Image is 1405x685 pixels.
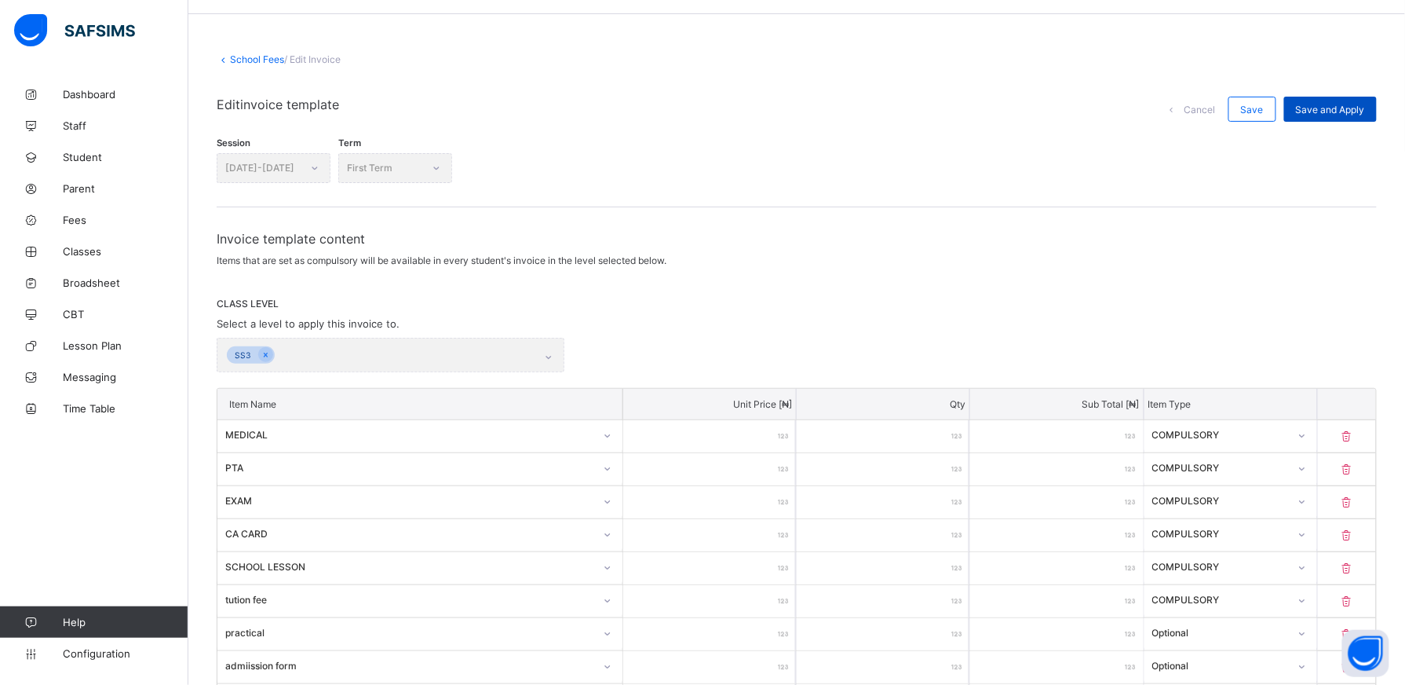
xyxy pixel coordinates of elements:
[284,53,341,65] span: / Edit Invoice
[63,647,188,660] span: Configuration
[63,277,188,289] span: Broadsheet
[63,119,188,132] span: Staff
[63,88,188,101] span: Dashboard
[63,616,188,628] span: Help
[63,371,188,383] span: Messaging
[1152,495,1289,507] div: COMPULSORY
[1152,429,1289,441] div: COMPULSORY
[225,660,594,672] div: admiission form
[225,594,594,606] div: tution fee
[1184,104,1216,115] span: Cancel
[801,398,965,410] p: Qty
[63,182,188,195] span: Parent
[225,561,594,573] div: SCHOOL LESSON
[1296,104,1365,115] span: Save and Apply
[217,231,1377,247] span: Invoice template content
[63,308,188,321] span: CBT
[14,14,135,47] img: safsims
[63,402,188,415] span: Time Table
[1152,594,1289,606] div: COMPULSORY
[1148,398,1313,410] p: Item Type
[217,137,250,148] span: Session
[229,398,611,410] p: Item Name
[1152,561,1289,573] div: COMPULSORY
[230,53,284,65] a: School Fees
[217,317,400,330] span: Select a level to apply this invoice to.
[1152,528,1289,540] div: COMPULSORY
[627,398,792,410] p: Unit Price [ ₦ ]
[974,398,1139,410] p: Sub Total [ ₦ ]
[225,462,594,474] div: PTA
[63,339,188,352] span: Lesson Plan
[63,214,188,226] span: Fees
[1241,104,1264,115] span: Save
[217,298,1377,310] span: CLASS LEVEL
[217,97,339,122] span: Edit invoice template
[225,495,594,507] div: EXAM
[225,627,594,639] div: practical
[1152,462,1289,474] div: COMPULSORY
[63,151,188,163] span: Student
[1342,630,1389,677] button: Open asap
[1152,660,1289,672] div: Optional
[225,528,594,540] div: CA CARD
[338,137,361,148] span: Term
[63,245,188,258] span: Classes
[217,255,666,266] span: Items that are set as compulsory will be available in every student's invoice in the level select...
[1152,627,1289,639] div: Optional
[225,429,594,441] div: MEDICAL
